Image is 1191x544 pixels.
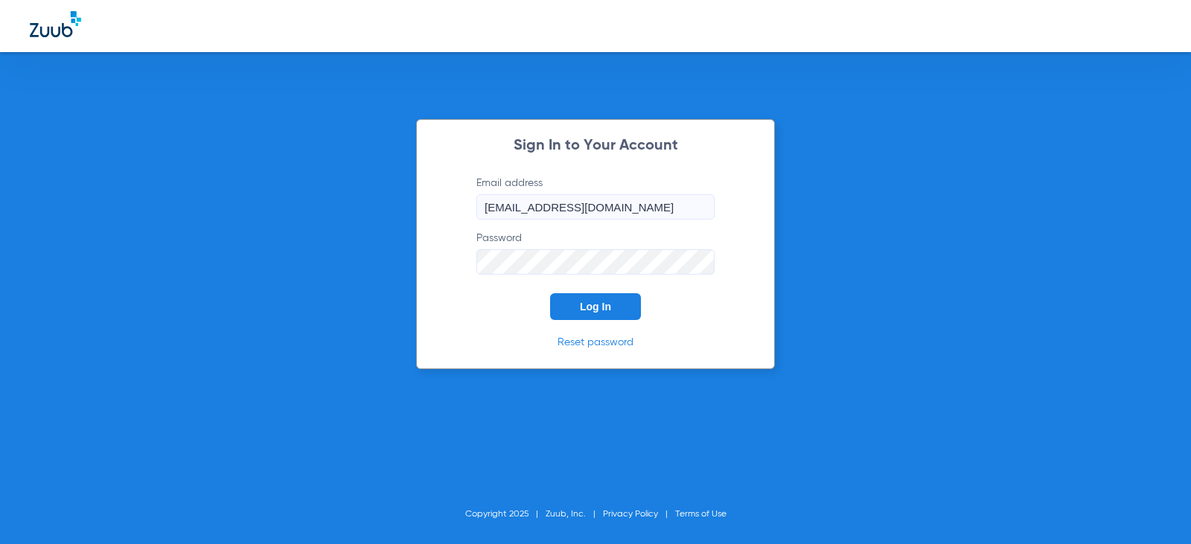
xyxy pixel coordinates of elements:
[454,138,737,153] h2: Sign In to Your Account
[603,510,658,519] a: Privacy Policy
[580,301,611,313] span: Log In
[476,249,715,275] input: Password
[476,231,715,275] label: Password
[546,507,603,522] li: Zuub, Inc.
[558,337,633,348] a: Reset password
[476,194,715,220] input: Email address
[30,11,81,37] img: Zuub Logo
[550,293,641,320] button: Log In
[465,507,546,522] li: Copyright 2025
[476,176,715,220] label: Email address
[675,510,727,519] a: Terms of Use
